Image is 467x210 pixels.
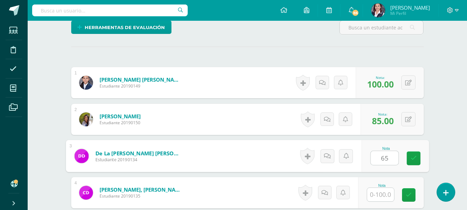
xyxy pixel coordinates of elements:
input: 0-100.0 [367,188,394,201]
a: Herramientas de evaluación [71,20,171,34]
span: [PERSON_NAME] [390,4,430,11]
input: Busca un estudiante aquí... [340,21,423,34]
span: Herramientas de evaluación [85,21,165,34]
img: 88043e290aa285570db616070e5eaacd.png [74,149,88,163]
a: De La [PERSON_NAME] [PERSON_NAME] [95,149,180,157]
span: Estudiante 20190150 [100,120,141,126]
input: Busca un usuario... [32,4,188,16]
a: [PERSON_NAME] [100,113,141,120]
div: Nota [370,147,402,150]
input: 0-100.0 [371,151,398,165]
img: 149db7dbcf97c158dfb43650d8de8284.png [79,186,93,200]
span: 100.00 [367,78,394,90]
img: f79235a30758808212aee58068164eff.png [79,76,93,90]
span: Mi Perfil [390,10,430,16]
div: Nota [367,184,397,188]
span: Estudiante 20190135 [100,193,183,199]
a: [PERSON_NAME], [PERSON_NAME] [100,186,183,193]
span: Estudiante 20190134 [95,157,180,163]
img: 82e3ea2109daae1a3355b6bae2da4ea8.png [79,112,93,126]
img: a3ac672b0009fa6cfa377b883d7d8950.png [371,3,385,17]
span: 85.00 [372,115,394,127]
div: Nota: [367,75,394,80]
div: Nota: [372,112,394,117]
span: Estudiante 20190149 [100,83,183,89]
span: 86 [352,9,359,17]
a: [PERSON_NAME] [PERSON_NAME] [100,76,183,83]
